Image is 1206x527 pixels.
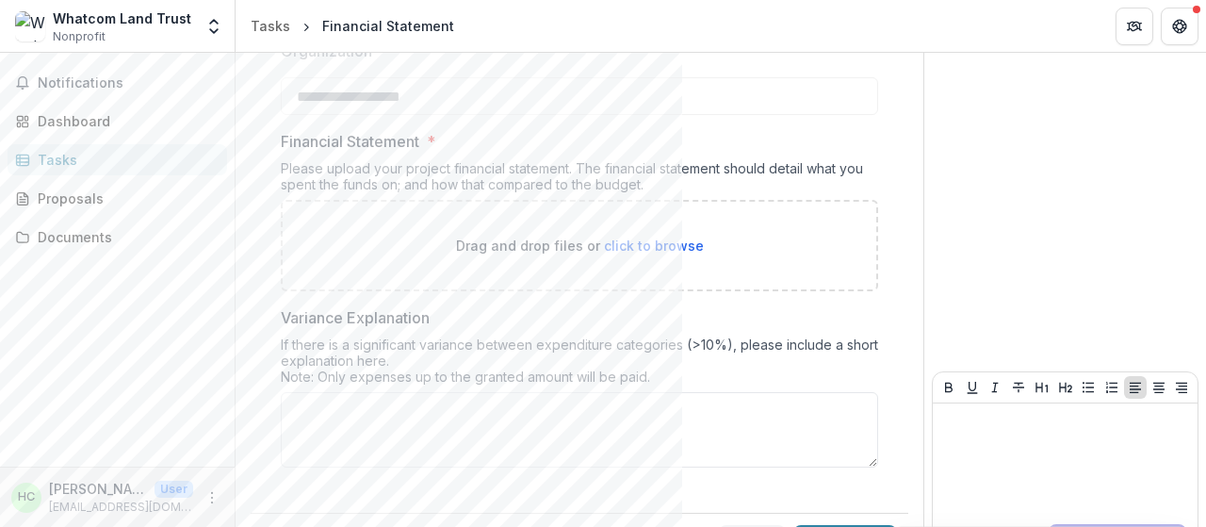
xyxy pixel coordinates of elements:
[1031,376,1053,399] button: Heading 1
[8,144,227,175] a: Tasks
[1116,8,1153,45] button: Partners
[281,160,878,200] div: Please upload your project financial statement. The financial statement should detail what you sp...
[456,236,704,255] p: Drag and drop files or
[49,479,147,499] p: [PERSON_NAME]
[1054,376,1077,399] button: Heading 2
[961,376,984,399] button: Underline
[155,481,193,498] p: User
[18,491,35,503] div: Hailey Clark
[281,130,419,153] p: Financial Statement
[53,8,191,28] div: Whatcom Land Trust
[243,12,462,40] nav: breadcrumb
[49,499,193,516] p: [EMAIL_ADDRESS][DOMAIN_NAME]
[38,227,212,247] div: Documents
[53,28,106,45] span: Nonprofit
[251,16,290,36] div: Tasks
[1148,376,1170,399] button: Align Center
[984,376,1006,399] button: Italicize
[15,11,45,41] img: Whatcom Land Trust
[322,16,454,36] div: Financial Statement
[1077,376,1100,399] button: Bullet List
[1007,376,1030,399] button: Strike
[8,68,227,98] button: Notifications
[38,75,220,91] span: Notifications
[8,183,227,214] a: Proposals
[38,111,212,131] div: Dashboard
[201,8,227,45] button: Open entity switcher
[1124,376,1147,399] button: Align Left
[1100,376,1123,399] button: Ordered List
[8,222,227,253] a: Documents
[243,12,298,40] a: Tasks
[201,486,223,509] button: More
[1170,376,1193,399] button: Align Right
[8,106,227,137] a: Dashboard
[604,238,704,254] span: click to browse
[937,376,960,399] button: Bold
[38,150,212,170] div: Tasks
[281,306,430,329] p: Variance Explanation
[38,189,212,208] div: Proposals
[281,337,878,392] div: If there is a significant variance between expenditure categories (>10%), please include a short ...
[1161,8,1198,45] button: Get Help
